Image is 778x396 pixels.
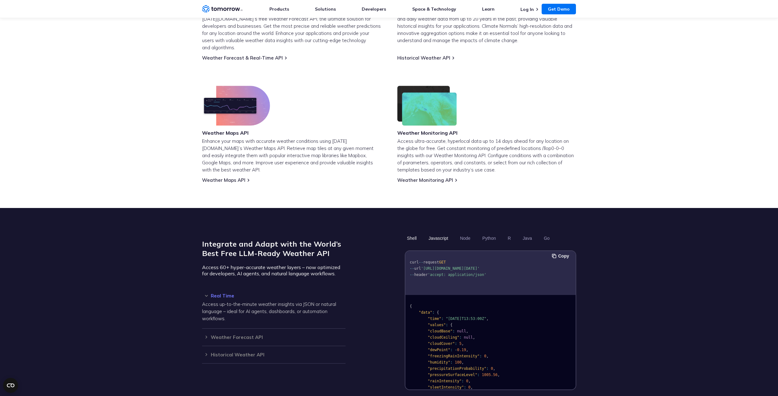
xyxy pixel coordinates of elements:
p: Access 60+ hyper-accurate weather layers – now optimized for developers, AI agents, and natural l... [202,264,346,277]
button: Python [480,233,498,244]
span: 1005.56 [482,373,498,377]
h3: Weather Monitoring API [397,129,457,136]
button: Shell [405,233,419,244]
span: 100 [455,360,461,365]
a: Space & Technology [412,6,456,12]
span: curl [410,260,419,264]
a: Weather Monitoring API [397,177,453,183]
span: : [441,316,443,321]
span: : [450,360,452,365]
h3: Weather Forecast API [202,335,346,340]
span: , [468,379,470,383]
span: { [437,310,439,315]
span: "rainIntensity" [428,379,461,383]
button: Node [458,233,472,244]
span: : [464,385,466,389]
button: Copy [552,253,571,259]
button: Open CMP widget [3,378,18,393]
span: "precipitationProbability" [428,366,486,371]
span: "humidity" [428,360,450,365]
span: : [486,366,488,371]
a: Historical Weather API [397,55,450,61]
span: 0.19 [457,348,466,352]
p: Enhance your maps with accurate weather conditions using [DATE][DOMAIN_NAME]’s Weather Maps API. ... [202,138,381,173]
span: "pressureSurfaceLevel" [428,373,477,377]
a: Get Demo [542,4,576,14]
a: Weather Maps API [202,177,245,183]
span: null [464,335,473,340]
h3: Historical Weather API [202,352,346,357]
a: Solutions [315,6,336,12]
a: Weather Forecast & Real-Time API [202,55,283,61]
button: Javascript [426,233,450,244]
span: : [479,354,481,358]
span: - [455,348,457,352]
span: : [446,323,448,327]
h3: Weather Maps API [202,129,270,136]
span: "cloudBase" [428,329,452,333]
span: , [486,354,488,358]
span: "sleetIntensity" [428,385,464,389]
a: Developers [362,6,386,12]
span: "cloudCover" [428,341,455,346]
span: , [461,360,464,365]
span: 0 [491,366,493,371]
p: Access up-to-the-minute weather insights via JSON or natural language – ideal for AI agents, dash... [202,301,346,322]
span: "values" [428,323,446,327]
span: : [455,341,457,346]
span: "dewPoint" [428,348,450,352]
h3: Real Time [202,293,346,298]
span: header [414,273,428,277]
span: , [497,373,500,377]
p: Integrate accurate and comprehensive weather data into your applications with [DATE][DOMAIN_NAME]... [202,8,381,51]
p: Unlock the power of historical data with our Historical Climate API. Access hourly and daily weat... [397,8,576,44]
span: : [452,329,455,333]
h2: Integrate and Adapt with the World’s Best Free LLM-Ready Weather API [202,239,346,258]
span: : [459,335,461,340]
span: 0 [468,385,470,389]
button: Go [541,233,552,244]
a: Log In [520,7,534,12]
span: : [450,348,452,352]
span: GET [439,260,446,264]
span: { [410,304,412,308]
span: request [423,260,439,264]
span: 0 [484,354,486,358]
span: : [477,373,479,377]
span: null [457,329,466,333]
span: , [493,366,495,371]
span: , [466,329,468,333]
span: "freezingRainIntensity" [428,354,479,358]
span: : [461,379,464,383]
span: "data" [418,310,432,315]
span: 5 [459,341,461,346]
span: 0 [466,379,468,383]
span: -- [410,266,414,271]
span: "cloudCeiling" [428,335,459,340]
a: Home link [202,4,243,14]
a: Learn [482,6,495,12]
span: url [414,266,421,271]
button: Java [520,233,534,244]
span: -- [418,260,423,264]
span: , [486,316,488,321]
span: -- [410,273,414,277]
span: , [461,341,464,346]
a: Products [269,6,289,12]
span: , [466,348,468,352]
span: { [450,323,452,327]
span: '[URL][DOMAIN_NAME][DATE]' [421,266,480,271]
span: 'accept: application/json' [428,273,486,277]
button: R [505,233,513,244]
p: Access ultra-accurate, hyperlocal data up to 14 days ahead for any location on the globe for free... [397,138,576,173]
span: "[DATE]T13:53:00Z" [446,316,486,321]
span: "time" [428,316,441,321]
span: : [432,310,434,315]
span: , [473,335,475,340]
span: , [471,385,473,389]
